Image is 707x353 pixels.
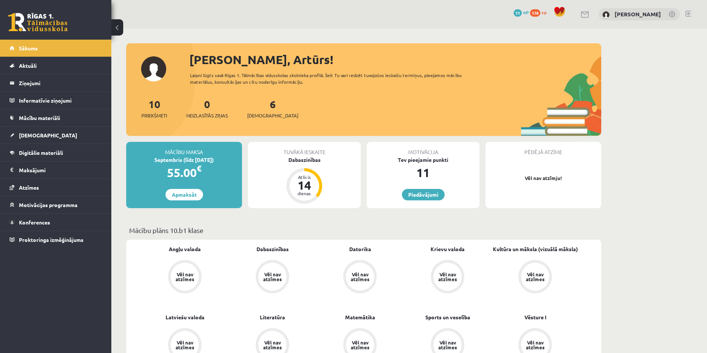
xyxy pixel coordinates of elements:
[541,9,546,15] span: xp
[169,245,201,253] a: Angļu valoda
[248,156,361,164] div: Dabaszinības
[530,9,550,15] a: 178 xp
[19,202,78,208] span: Motivācijas programma
[367,156,479,164] div: Tev pieejamie punkti
[129,225,598,235] p: Mācību plāns 10.b1 klase
[615,10,661,18] a: [PERSON_NAME]
[10,179,102,196] a: Atzīmes
[19,132,77,139] span: [DEMOGRAPHIC_DATA]
[19,161,102,179] legend: Maksājumi
[10,161,102,179] a: Maksājumi
[345,313,375,321] a: Matemātika
[19,236,84,243] span: Proktoringa izmēģinājums
[260,313,285,321] a: Literatūra
[602,11,610,19] img: Artūrs Keinovskis
[19,45,38,51] span: Sākums
[247,112,298,119] span: [DEMOGRAPHIC_DATA]
[19,74,102,91] legend: Ziņojumi
[10,214,102,231] a: Konferences
[530,9,540,17] span: 178
[431,245,465,253] a: Krievu valoda
[126,164,242,182] div: 55.00
[262,272,283,282] div: Vēl nav atzīmes
[19,184,39,191] span: Atzīmes
[514,9,529,15] a: 11 mP
[489,174,598,182] p: Vēl nav atzīmju!
[190,72,475,85] div: Laipni lūgts savā Rīgas 1. Tālmācības vidusskolas skolnieka profilā. Šeit Tu vari redzēt tuvojošo...
[19,114,60,121] span: Mācību materiāli
[174,272,195,282] div: Vēl nav atzīmes
[19,219,50,226] span: Konferences
[248,142,361,156] div: Tuvākā ieskaite
[404,260,491,295] a: Vēl nav atzīmes
[523,9,529,15] span: mP
[10,40,102,57] a: Sākums
[350,340,370,350] div: Vēl nav atzīmes
[437,340,458,350] div: Vēl nav atzīmes
[524,313,546,321] a: Vēsture I
[10,196,102,213] a: Motivācijas programma
[293,191,315,196] div: dienas
[10,92,102,109] a: Informatīvie ziņojumi
[437,272,458,282] div: Vēl nav atzīmes
[19,149,63,156] span: Digitālie materiāli
[350,272,370,282] div: Vēl nav atzīmes
[293,175,315,179] div: Atlicis
[349,245,371,253] a: Datorika
[10,74,102,91] a: Ziņojumi
[10,144,102,161] a: Digitālie materiāli
[293,179,315,191] div: 14
[186,112,228,119] span: Neizlasītās ziņas
[8,13,68,31] a: Rīgas 1. Tālmācības vidusskola
[491,260,579,295] a: Vēl nav atzīmes
[126,142,242,156] div: Mācību maksa
[262,340,283,350] div: Vēl nav atzīmes
[367,142,479,156] div: Motivācija
[229,260,316,295] a: Vēl nav atzīmes
[402,189,445,200] a: Piedāvājumi
[141,260,229,295] a: Vēl nav atzīmes
[367,164,479,182] div: 11
[10,57,102,74] a: Aktuāli
[247,97,298,119] a: 6[DEMOGRAPHIC_DATA]
[316,260,404,295] a: Vēl nav atzīmes
[141,112,167,119] span: Priekšmeti
[166,313,204,321] a: Latviešu valoda
[186,97,228,119] a: 0Neizlasītās ziņas
[248,156,361,205] a: Dabaszinības Atlicis 14 dienas
[425,313,470,321] a: Sports un veselība
[485,142,601,156] div: Pēdējā atzīme
[19,92,102,109] legend: Informatīvie ziņojumi
[189,51,601,69] div: [PERSON_NAME], Artūrs!
[525,340,546,350] div: Vēl nav atzīmes
[525,272,546,282] div: Vēl nav atzīmes
[10,127,102,144] a: [DEMOGRAPHIC_DATA]
[10,231,102,248] a: Proktoringa izmēģinājums
[493,245,578,253] a: Kultūra un māksla (vizuālā māksla)
[166,189,203,200] a: Apmaksāt
[141,97,167,119] a: 10Priekšmeti
[256,245,289,253] a: Dabaszinības
[10,109,102,126] a: Mācību materiāli
[126,156,242,164] div: Septembris (līdz [DATE])
[19,62,37,69] span: Aktuāli
[174,340,195,350] div: Vēl nav atzīmes
[514,9,522,17] span: 11
[197,163,202,174] span: €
